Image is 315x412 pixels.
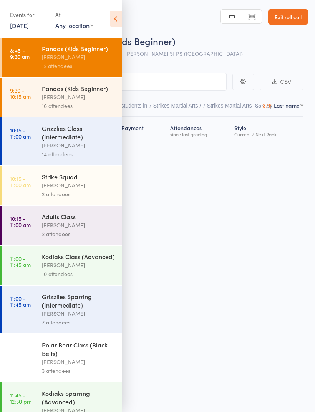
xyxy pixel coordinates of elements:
div: [PERSON_NAME] [42,221,115,230]
div: 14 attendees [42,150,115,159]
div: Strike Squad [42,172,115,181]
time: 10:15 - 11:00 am [10,127,31,139]
time: 10:15 - 11:00 am [10,175,31,188]
span: [PERSON_NAME] St PS ([GEOGRAPHIC_DATA]) [125,50,243,57]
a: 11:00 -11:45 amKodiaks Class (Advanced)[PERSON_NAME]10 attendees [2,246,122,285]
a: 10:15 -11:00 amStrike Squad[PERSON_NAME]2 attendees [2,166,122,205]
time: 11:00 - 11:45 am [10,255,31,268]
div: Next Payment [106,120,167,141]
div: 3 attendees [42,366,115,375]
label: Sort by [255,101,272,109]
button: CSV [260,74,303,90]
div: since last grading [170,132,228,137]
div: Adults Class [42,212,115,221]
div: Any location [55,21,93,30]
div: [PERSON_NAME] [42,93,115,101]
a: 11:45 -12:30 pmPolar Bear Class (Black Belts)[PERSON_NAME]3 attendees [2,334,122,382]
time: 8:45 - 9:30 am [10,47,30,60]
a: 11:00 -11:45 amGrizzlies Sparring (Intermediate)[PERSON_NAME]7 attendees [2,286,122,333]
div: Current / Next Rank [234,132,300,137]
div: Polar Bear Class (Black Belts) [42,341,115,357]
div: [PERSON_NAME] [42,53,115,61]
button: Other students in 7 Strikes Martial Arts / 7 Strikes Martial Arts - ...376 [106,99,272,116]
div: [PERSON_NAME] [42,181,115,190]
time: 9:30 - 10:15 am [10,87,31,99]
div: [PERSON_NAME] [42,357,115,366]
time: 10:15 - 11:00 am [10,215,31,228]
div: [PERSON_NAME] [42,261,115,270]
time: 11:45 - 12:30 pm [10,344,31,356]
a: 9:30 -10:15 amPandas (Kids Beginner)[PERSON_NAME]16 attendees [2,78,122,117]
div: At [55,8,93,21]
div: 2 attendees [42,190,115,199]
div: 16 attendees [42,101,115,110]
div: [PERSON_NAME] [42,309,115,318]
a: 8:45 -9:30 amPandas (Kids Beginner)[PERSON_NAME]12 attendees [2,38,122,77]
div: Atten­dances [167,120,231,141]
time: 11:45 - 12:30 pm [10,392,31,404]
span: Pandas (Kids Beginner) [76,35,175,47]
div: Pandas (Kids Beginner) [42,84,115,93]
div: 10 attendees [42,270,115,278]
div: Events for [10,8,48,21]
div: 7 attendees [42,318,115,327]
div: [PERSON_NAME] [42,141,115,150]
a: Exit roll call [268,9,308,25]
div: 2 attendees [42,230,115,238]
div: Kodiaks Sparring (Advanced) [42,389,115,406]
div: Style [231,120,303,141]
div: Pandas (Kids Beginner) [42,44,115,53]
a: 10:15 -11:00 amAdults Class[PERSON_NAME]2 attendees [2,206,122,245]
div: 12 attendees [42,61,115,70]
div: Last name [274,101,300,109]
div: Kodiaks Class (Advanced) [42,252,115,261]
a: [DATE] [10,21,29,30]
a: 10:15 -11:00 amGrizzlies Class (Intermediate)[PERSON_NAME]14 attendees [2,117,122,165]
div: Grizzlies Class (Intermediate) [42,124,115,141]
div: Grizzlies Sparring (Intermediate) [42,292,115,309]
time: 11:00 - 11:45 am [10,295,31,308]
